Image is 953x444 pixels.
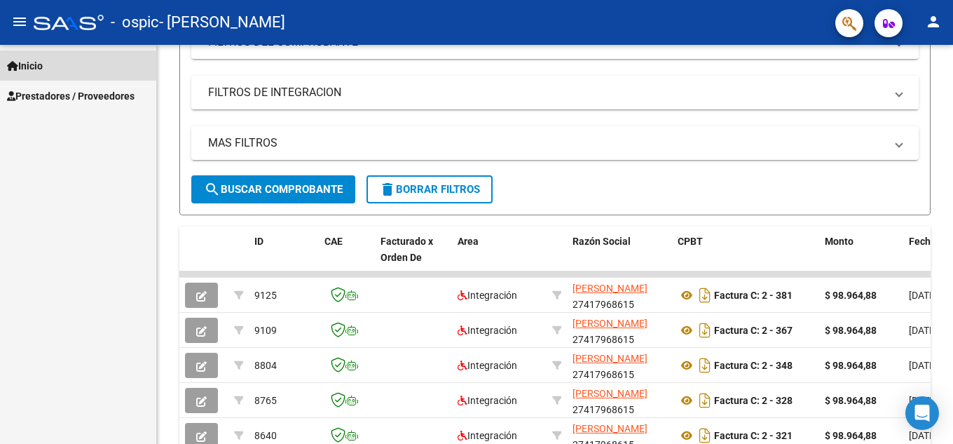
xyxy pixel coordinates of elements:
[573,386,666,415] div: 27417968615
[696,389,714,412] i: Descargar documento
[825,290,877,301] strong: $ 98.964,88
[714,325,793,336] strong: Factura C: 2 - 367
[573,351,666,380] div: 27417968615
[7,88,135,104] span: Prestadores / Proveedores
[825,395,877,406] strong: $ 98.964,88
[573,236,631,247] span: Razón Social
[696,284,714,307] i: Descargar documento
[573,388,647,399] span: [PERSON_NAME]
[678,236,703,247] span: CPBT
[458,325,517,336] span: Integración
[925,13,942,30] mat-icon: person
[714,395,793,406] strong: Factura C: 2 - 328
[379,181,396,198] mat-icon: delete
[324,236,343,247] span: CAE
[909,325,938,336] span: [DATE]
[254,236,263,247] span: ID
[909,430,938,441] span: [DATE]
[208,85,885,100] mat-panel-title: FILTROS DE INTEGRACION
[319,227,375,288] datatable-header-cell: CAE
[249,227,319,288] datatable-header-cell: ID
[375,227,452,288] datatable-header-cell: Facturado x Orden De
[254,360,277,371] span: 8804
[11,13,28,30] mat-icon: menu
[254,395,277,406] span: 8765
[696,354,714,377] i: Descargar documento
[825,236,853,247] span: Monto
[825,360,877,371] strong: $ 98.964,88
[567,227,672,288] datatable-header-cell: Razón Social
[191,175,355,203] button: Buscar Comprobante
[573,318,647,329] span: [PERSON_NAME]
[819,227,903,288] datatable-header-cell: Monto
[909,395,938,406] span: [DATE]
[573,353,647,364] span: [PERSON_NAME]
[452,227,547,288] datatable-header-cell: Area
[366,175,493,203] button: Borrar Filtros
[909,360,938,371] span: [DATE]
[825,430,877,441] strong: $ 98.964,88
[191,76,919,109] mat-expansion-panel-header: FILTROS DE INTEGRACION
[458,430,517,441] span: Integración
[714,430,793,441] strong: Factura C: 2 - 321
[714,360,793,371] strong: Factura C: 2 - 348
[905,396,939,430] div: Open Intercom Messenger
[573,283,647,294] span: [PERSON_NAME]
[254,430,277,441] span: 8640
[573,281,666,310] div: 27417968615
[208,135,885,151] mat-panel-title: MAS FILTROS
[204,181,221,198] mat-icon: search
[573,423,647,434] span: [PERSON_NAME]
[573,316,666,345] div: 27417968615
[254,325,277,336] span: 9109
[159,7,285,38] span: - [PERSON_NAME]
[458,360,517,371] span: Integración
[204,183,343,196] span: Buscar Comprobante
[909,290,938,301] span: [DATE]
[7,58,43,74] span: Inicio
[696,319,714,342] i: Descargar documento
[458,290,517,301] span: Integración
[825,325,877,336] strong: $ 98.964,88
[714,290,793,301] strong: Factura C: 2 - 381
[672,227,819,288] datatable-header-cell: CPBT
[254,290,277,301] span: 9125
[379,183,480,196] span: Borrar Filtros
[191,126,919,160] mat-expansion-panel-header: MAS FILTROS
[380,236,433,263] span: Facturado x Orden De
[458,395,517,406] span: Integración
[111,7,159,38] span: - ospic
[458,236,479,247] span: Area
